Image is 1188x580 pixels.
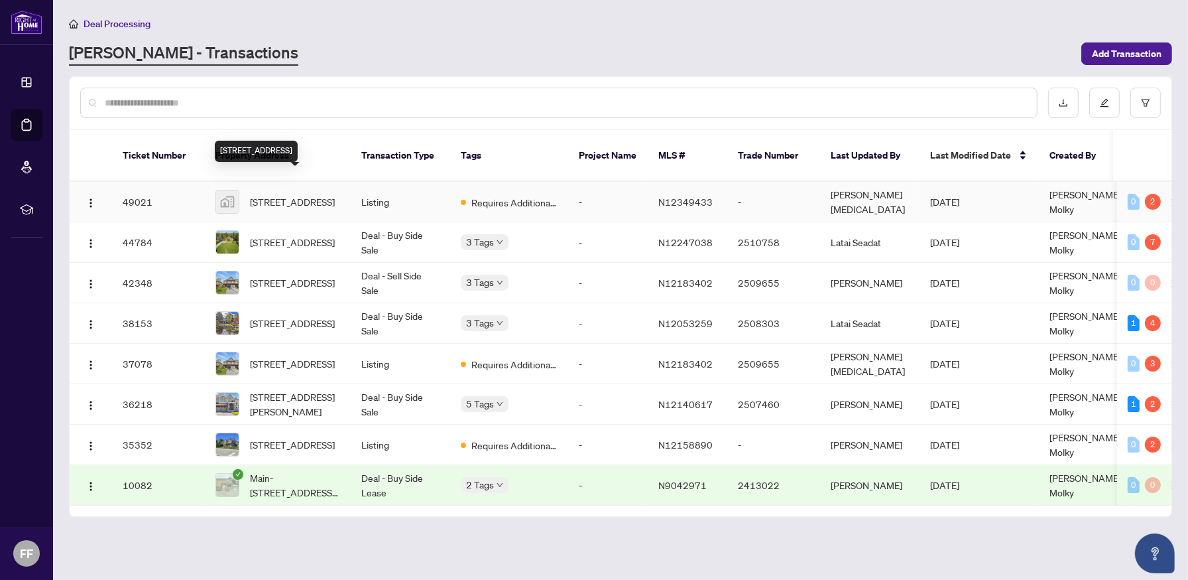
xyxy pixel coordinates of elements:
td: 2507460 [727,384,820,425]
span: down [497,320,503,326]
td: 2510758 [727,222,820,263]
span: [PERSON_NAME]-Molky [1049,350,1124,377]
button: Logo [80,191,101,212]
span: [STREET_ADDRESS] [250,235,335,250]
span: [STREET_ADDRESS] [250,275,335,290]
span: Requires Additional Docs [471,357,558,372]
td: - [568,425,648,465]
span: [STREET_ADDRESS] [250,356,335,371]
span: [DATE] [930,439,959,451]
td: Deal - Buy Side Sale [351,384,450,425]
td: 44784 [112,222,205,263]
img: Logo [86,279,96,289]
td: Deal - Buy Side Sale [351,303,450,344]
td: Deal - Buy Side Lease [351,465,450,506]
span: [DATE] [930,236,959,248]
span: N12183402 [658,277,713,289]
td: [PERSON_NAME][MEDICAL_DATA] [820,182,920,222]
button: edit [1089,88,1120,118]
button: Logo [80,474,101,496]
td: 10082 [112,465,205,506]
span: down [497,482,503,488]
td: 35352 [112,425,205,465]
div: 1 [1128,396,1140,412]
td: 2413022 [727,465,820,506]
span: N12349433 [658,196,713,208]
button: Logo [80,272,101,293]
th: Last Updated By [820,130,920,182]
button: Logo [80,313,101,334]
th: Tags [450,130,568,182]
th: Transaction Type [351,130,450,182]
span: Add Transaction [1092,43,1161,64]
img: Logo [86,319,96,330]
span: 3 Tags [466,275,494,290]
button: Logo [80,232,101,253]
img: Logo [86,238,96,249]
td: 37078 [112,344,205,384]
span: [DATE] [930,358,959,370]
div: 0 [1128,234,1140,250]
span: down [497,401,503,407]
img: Logo [86,198,96,208]
img: thumbnail-img [216,231,239,254]
th: Last Modified Date [920,130,1039,182]
div: 0 [1128,437,1140,453]
span: N12140617 [658,398,713,410]
span: FF [20,544,33,563]
span: [PERSON_NAME]-Molky [1049,229,1124,255]
td: - [568,222,648,263]
div: 3 [1145,356,1161,372]
div: 7 [1145,234,1161,250]
td: [PERSON_NAME] [820,384,920,425]
th: Property Address [205,130,351,182]
span: [DATE] [930,277,959,289]
td: - [568,263,648,303]
button: Add Transaction [1081,42,1172,65]
button: Logo [80,394,101,415]
span: [DATE] [930,196,959,208]
td: [PERSON_NAME] [820,263,920,303]
div: 0 [1128,194,1140,210]
img: thumbnail-img [216,271,239,294]
td: 2508303 [727,303,820,344]
td: [PERSON_NAME] [820,465,920,506]
div: 2 [1145,194,1161,210]
span: [DATE] [930,479,959,491]
span: down [497,279,503,286]
span: N12158890 [658,439,713,451]
button: filter [1130,88,1161,118]
div: 2 [1145,437,1161,453]
span: download [1059,98,1068,108]
img: thumbnail-img [216,312,239,334]
img: thumbnail-img [216,433,239,456]
img: thumbnail-img [216,393,239,415]
th: Ticket Number [112,130,205,182]
span: [DATE] [930,317,959,329]
td: - [568,465,648,506]
td: 36218 [112,384,205,425]
div: 4 [1145,315,1161,331]
span: [STREET_ADDRESS] [250,316,335,330]
span: N12247038 [658,236,713,248]
div: [STREET_ADDRESS] [215,141,298,162]
span: [PERSON_NAME]-Molky [1049,269,1124,296]
span: [DATE] [930,398,959,410]
th: Created By [1039,130,1118,182]
span: [STREET_ADDRESS][PERSON_NAME] [250,390,340,419]
span: Requires Additional Docs [471,195,558,210]
th: MLS # [648,130,727,182]
span: [PERSON_NAME]-Molky [1049,472,1124,498]
div: 2 [1145,396,1161,412]
td: 38153 [112,303,205,344]
td: 42348 [112,263,205,303]
img: thumbnail-img [216,352,239,375]
img: thumbnail-img [216,190,239,213]
td: Latai Seadat [820,222,920,263]
td: [PERSON_NAME][MEDICAL_DATA] [820,344,920,384]
td: - [568,182,648,222]
img: Logo [86,441,96,451]
span: Deal Processing [84,18,150,30]
th: Project Name [568,130,648,182]
span: check-circle [233,469,243,480]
